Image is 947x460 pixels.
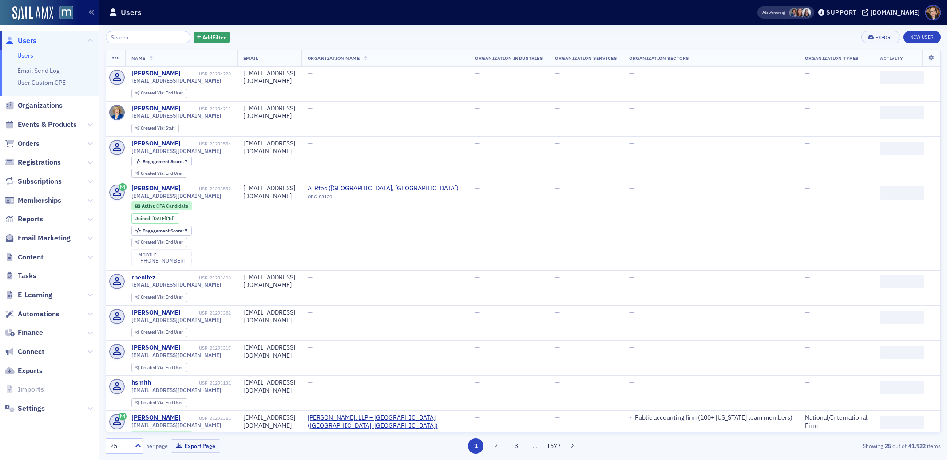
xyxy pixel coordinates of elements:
div: [EMAIL_ADDRESS][DOMAIN_NAME] [243,140,295,155]
span: Add Filter [202,33,226,41]
span: — [475,343,480,351]
span: — [475,69,480,77]
a: [PERSON_NAME] [131,309,181,317]
a: [PERSON_NAME] [131,105,181,113]
a: [PERSON_NAME] [131,185,181,193]
span: — [555,308,560,316]
span: — [308,139,313,147]
span: Active [142,203,156,209]
div: USR-21293408 [157,275,231,281]
span: — [555,413,560,421]
a: [PERSON_NAME] [131,70,181,78]
a: Connect [5,347,44,357]
a: Automations [5,309,59,319]
span: Created Via : [141,90,166,96]
a: Users [17,51,33,59]
div: Staff [141,126,174,131]
span: • [629,414,632,422]
span: [EMAIL_ADDRESS][DOMAIN_NAME] [131,193,221,199]
button: Export Page [171,439,220,453]
span: — [308,273,313,281]
button: [DOMAIN_NAME] [862,9,923,16]
div: Created Via: End User [131,363,187,372]
span: Created Via : [141,125,166,131]
span: — [629,184,634,192]
a: Events & Products [5,120,77,130]
a: Subscriptions [5,177,62,186]
span: — [805,104,810,112]
span: — [475,104,480,112]
span: Viewing [762,9,785,16]
div: Engagement Score: 7 [131,226,192,236]
input: Search… [106,31,190,43]
span: Reports [18,214,43,224]
div: [EMAIL_ADDRESS][DOMAIN_NAME] [243,274,295,289]
img: SailAMX [59,6,73,20]
span: Events & Products [18,120,77,130]
span: — [475,273,480,281]
div: Created Via: Staff [131,124,179,133]
span: Engagement Score : [143,158,185,165]
span: [EMAIL_ADDRESS][DOMAIN_NAME] [131,112,221,119]
span: — [555,184,560,192]
div: rbenitez [131,274,155,282]
span: — [555,69,560,77]
div: Showing out of items [669,442,941,450]
span: Email [243,55,258,61]
span: Orders [18,139,40,149]
span: Email Marketing [18,233,71,243]
span: Created Via : [141,239,166,245]
div: End User [141,366,183,370]
div: [PERSON_NAME] [131,414,181,422]
span: — [805,69,810,77]
span: — [475,184,480,192]
a: SailAMX [12,6,53,20]
span: Created Via : [141,294,166,300]
span: — [555,139,560,147]
div: Created Via: End User [131,169,187,178]
div: [EMAIL_ADDRESS][DOMAIN_NAME] [243,70,295,85]
span: Chris Dougherty [789,8,799,17]
span: Organization Name [308,55,360,61]
div: End User [141,91,183,96]
span: Organization Services [555,55,617,61]
span: [EMAIL_ADDRESS][DOMAIN_NAME] [131,317,221,323]
span: Connect [18,347,44,357]
div: Joined: 2025-09-02 00:00:00 [131,213,179,223]
div: End User [141,330,183,335]
a: Orders [5,139,40,149]
div: ORG-83120 [308,194,459,203]
span: ‌ [880,186,924,200]
span: Engagement Score : [143,228,185,234]
a: Finance [5,328,43,338]
div: hsmith [131,379,151,387]
a: Memberships [5,196,61,205]
div: USR-21294228 [182,71,231,77]
div: [EMAIL_ADDRESS][DOMAIN_NAME] [243,309,295,324]
a: Tasks [5,271,36,281]
span: Name [131,55,146,61]
div: End User [141,401,183,405]
span: Natalie Antonakas [796,8,805,17]
div: ORG-46587 [308,431,463,440]
span: — [805,273,810,281]
a: Organizations [5,101,63,110]
div: Support [826,8,857,16]
span: Created Via : [141,400,166,405]
div: [PHONE_NUMBER] [139,257,186,264]
span: ‌ [880,346,924,359]
div: USR-21293317 [182,345,231,351]
div: 7 [143,159,187,164]
span: — [805,139,810,147]
div: Created Via: End User [131,293,187,302]
a: Registrations [5,157,61,167]
div: Active: Active: CPA Candidate [131,431,192,440]
div: [EMAIL_ADDRESS][DOMAIN_NAME] [243,379,295,394]
span: Organizations [18,101,63,110]
span: — [629,69,634,77]
span: Joined : [135,216,152,221]
span: — [308,308,313,316]
div: USR-21293352 [182,310,231,316]
div: [PERSON_NAME] [131,140,181,148]
span: ‌ [880,381,924,394]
